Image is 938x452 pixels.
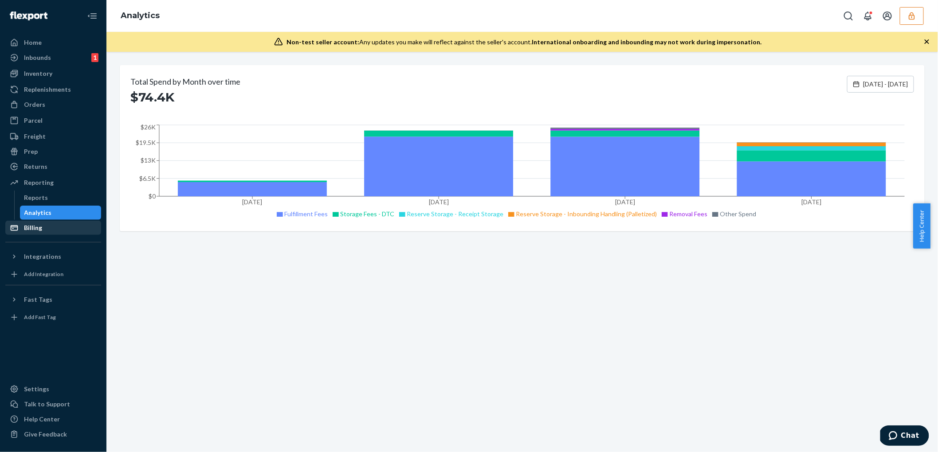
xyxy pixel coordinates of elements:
[136,139,156,146] tspan: $19.5K
[24,38,42,47] div: Home
[5,412,101,426] a: Help Center
[24,313,56,321] div: Add Fast Tag
[5,129,101,144] a: Freight
[407,210,504,218] span: Reserve Storage - Receipt Storage
[532,38,761,46] span: International onboarding and inbounding may not work during impersonation.
[287,38,359,46] span: Non-test seller account:
[24,147,38,156] div: Prep
[5,35,101,50] a: Home
[5,144,101,159] a: Prep
[149,192,156,200] tspan: $0
[24,295,52,304] div: Fast Tags
[285,210,328,218] span: Fulfillment Fees
[863,80,908,89] span: [DATE] - [DATE]
[5,249,101,264] button: Integrations
[24,193,48,202] div: Reports
[24,53,51,62] div: Inbounds
[20,206,102,220] a: Analytics
[615,198,635,206] tspan: [DATE]
[5,82,101,97] a: Replenishments
[5,160,101,174] a: Returns
[5,66,101,81] a: Inventory
[879,7,896,25] button: Open account menu
[24,208,52,217] div: Analytics
[24,116,43,125] div: Parcel
[5,97,101,112] a: Orders
[24,400,70,409] div: Talk to Support
[24,385,49,394] div: Settings
[24,85,71,94] div: Replenishments
[5,175,101,190] a: Reporting
[24,223,42,232] div: Billing
[24,252,61,261] div: Integrations
[24,430,67,439] div: Give Feedback
[130,89,174,105] span: $74.4K
[83,7,101,25] button: Close Navigation
[341,210,395,218] span: Storage Fees - DTC
[720,210,757,218] span: Other Spend
[670,210,708,218] span: Removal Fees
[24,100,45,109] div: Orders
[24,415,60,424] div: Help Center
[10,12,47,20] img: Flexport logo
[287,38,761,47] div: Any updates you make will reflect against the seller's account.
[5,51,101,65] a: Inbounds1
[429,198,449,206] tspan: [DATE]
[5,221,101,235] a: Billing
[5,267,101,281] a: Add Integration
[801,198,821,206] tspan: [DATE]
[880,425,929,448] iframe: Opens a widget where you can chat to one of our agents
[130,76,240,87] h2: Total Spend by Month over time
[20,191,102,205] a: Reports
[847,76,914,93] button: [DATE] - [DATE]
[139,175,156,182] tspan: $6.5K
[859,7,877,25] button: Open notifications
[913,203,930,249] button: Help Center
[516,210,657,218] span: Reserve Storage - Inbounding Handling (Palletized)
[5,310,101,324] a: Add Fast Tag
[91,53,98,62] div: 1
[24,270,63,278] div: Add Integration
[121,11,160,20] a: Analytics
[243,198,263,206] tspan: [DATE]
[24,162,47,171] div: Returns
[141,156,156,164] tspan: $13K
[24,69,52,78] div: Inventory
[24,132,46,141] div: Freight
[114,3,167,29] ol: breadcrumbs
[5,397,101,411] button: Talk to Support
[840,7,857,25] button: Open Search Box
[24,178,54,187] div: Reporting
[141,123,156,131] tspan: $26K
[5,427,101,441] button: Give Feedback
[5,113,101,128] a: Parcel
[5,292,101,307] button: Fast Tags
[5,382,101,396] a: Settings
